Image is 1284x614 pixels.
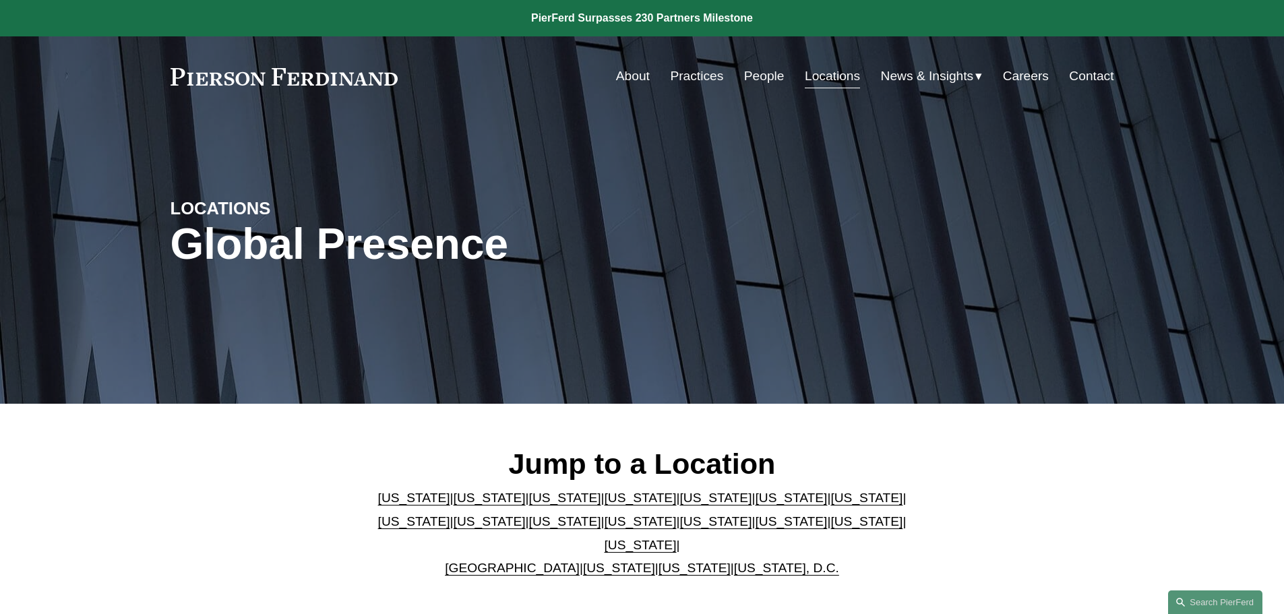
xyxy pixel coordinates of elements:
a: [US_STATE] [659,561,731,575]
a: folder dropdown [881,63,983,89]
a: [US_STATE] [529,491,601,505]
a: [US_STATE] [605,491,677,505]
a: People [744,63,785,89]
a: [US_STATE] [830,491,903,505]
a: [US_STATE] [679,514,752,528]
p: | | | | | | | | | | | | | | | | | | [367,487,917,580]
a: Practices [670,63,723,89]
a: [US_STATE] [755,514,827,528]
a: [US_STATE] [679,491,752,505]
a: [US_STATE] [605,538,677,552]
span: News & Insights [881,65,974,88]
a: Careers [1003,63,1049,89]
a: [US_STATE] [378,514,450,528]
a: [US_STATE], D.C. [734,561,839,575]
h4: LOCATIONS [171,197,406,219]
a: [US_STATE] [454,514,526,528]
a: About [616,63,650,89]
h2: Jump to a Location [367,446,917,481]
a: [US_STATE] [755,491,827,505]
a: [US_STATE] [830,514,903,528]
a: [US_STATE] [605,514,677,528]
a: Search this site [1168,590,1262,614]
a: Contact [1069,63,1113,89]
a: [US_STATE] [454,491,526,505]
a: [GEOGRAPHIC_DATA] [445,561,580,575]
a: [US_STATE] [378,491,450,505]
a: [US_STATE] [529,514,601,528]
a: [US_STATE] [583,561,655,575]
a: Locations [805,63,860,89]
h1: Global Presence [171,220,799,269]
